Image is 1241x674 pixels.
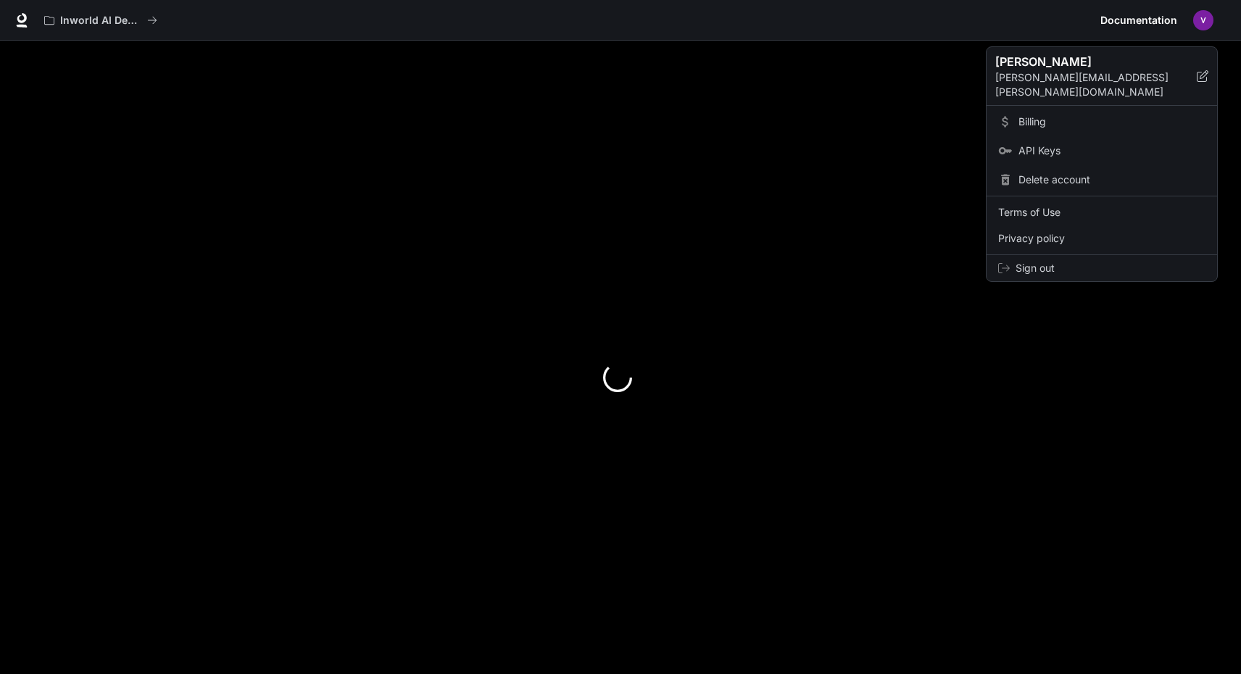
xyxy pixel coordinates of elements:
a: Privacy policy [989,225,1214,251]
span: Sign out [1016,261,1205,275]
span: Privacy policy [998,231,1205,246]
span: Delete account [1018,172,1205,187]
span: API Keys [1018,143,1205,158]
div: [PERSON_NAME][PERSON_NAME][EMAIL_ADDRESS][PERSON_NAME][DOMAIN_NAME] [987,47,1217,106]
span: Billing [1018,115,1205,129]
p: [PERSON_NAME] [995,53,1174,70]
div: Delete account [989,167,1214,193]
div: Sign out [987,255,1217,281]
span: Terms of Use [998,205,1205,220]
a: Terms of Use [989,199,1214,225]
a: API Keys [989,138,1214,164]
p: [PERSON_NAME][EMAIL_ADDRESS][PERSON_NAME][DOMAIN_NAME] [995,70,1197,99]
a: Billing [989,109,1214,135]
